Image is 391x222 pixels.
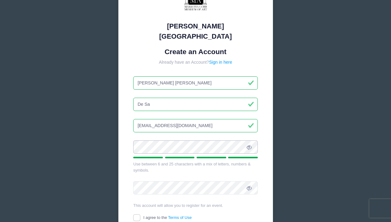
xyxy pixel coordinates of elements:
[133,48,258,56] h1: Create an Account
[133,119,258,132] input: Email
[133,161,258,173] div: Use between 6 and 25 characters with a mix of letters, numbers & symbols.
[168,215,192,220] a: Terms of Use
[209,60,232,65] a: Sign in here
[143,215,192,220] span: I agree to the
[133,98,258,111] input: Last Name
[133,203,258,209] div: This account will allow you to register for an event.
[133,214,140,221] input: I agree to theTerms of Use
[133,76,258,90] input: First Name
[133,21,258,41] div: [PERSON_NAME][GEOGRAPHIC_DATA]
[133,59,258,66] div: Already have an Account?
